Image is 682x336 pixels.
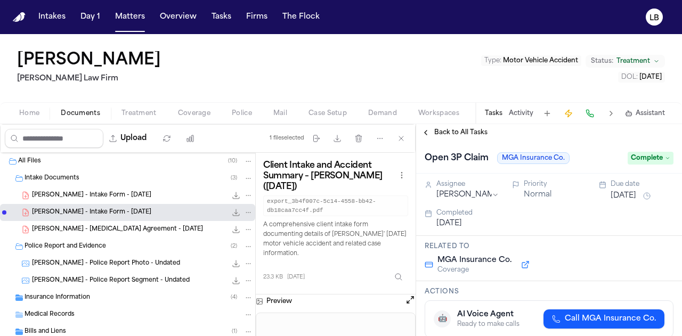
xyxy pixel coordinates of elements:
[263,273,283,281] span: 23.3 KB
[32,259,180,268] span: [PERSON_NAME] - Police Report Photo - Undated
[405,294,416,308] button: Open preview
[228,158,237,164] span: ( 10 )
[524,190,551,200] button: Normal
[368,109,397,118] span: Demand
[242,7,272,27] button: Firms
[17,51,161,70] button: Edit matter name
[437,255,511,266] span: MGA Insurance Co.
[636,109,665,118] span: Assistant
[17,51,161,70] h1: [PERSON_NAME]
[628,152,673,165] span: Complete
[25,242,106,251] span: Police Report and Evidence
[457,320,519,329] div: Ready to make calls
[485,109,502,118] button: Tasks
[18,157,41,166] span: All Files
[416,128,493,137] button: Back to All Tasks
[540,106,555,121] button: Add Task
[565,314,656,324] span: Call MGA Insurance Co.
[436,180,499,189] div: Assignee
[270,135,304,142] div: 1 file selected
[418,109,459,118] span: Workspaces
[586,55,665,68] button: Change status from Treatment
[621,74,638,80] span: DOL :
[481,55,581,66] button: Edit Type: Motor Vehicle Accident
[231,275,241,286] button: Download J. Richards - Police Report Segment - Undated
[561,106,576,121] button: Create Immediate Task
[625,109,665,118] button: Assistant
[543,309,664,329] button: Call MGA Insurance Co.
[231,294,237,300] span: ( 4 )
[425,242,673,251] h3: Related to
[32,191,151,200] span: [PERSON_NAME] - Intake Form - [DATE]
[434,128,488,137] span: Back to All Tasks
[611,180,673,189] div: Due date
[231,207,241,218] button: Download J. Richards - Intake Form - 7.16.25
[13,12,26,22] img: Finch Logo
[231,175,237,181] span: ( 3 )
[231,190,241,201] button: Download J. Richards - Intake Form - 7.16.25
[278,7,324,27] button: The Flock
[25,310,75,319] span: Medical Records
[591,57,613,65] span: Status:
[25,174,79,183] span: Intake Documents
[76,7,104,27] button: Day 1
[32,276,190,285] span: [PERSON_NAME] - Police Report Segment - Undated
[524,180,587,189] div: Priority
[425,288,673,296] h3: Actions
[178,109,210,118] span: Coverage
[497,152,570,164] span: MGA Insurance Co.
[503,58,578,64] span: Motor Vehicle Accident
[231,224,241,235] button: Download J. Richards - Retainer Agreement - 7.16.25
[121,109,157,118] span: Treatment
[103,129,153,148] button: Upload
[232,329,237,334] span: ( 1 )
[649,14,659,22] text: LB
[437,266,511,274] span: Coverage
[61,109,100,118] span: Documents
[405,294,416,305] button: Open preview
[207,7,236,27] button: Tasks
[308,109,347,118] span: Case Setup
[436,209,673,217] div: Completed
[263,220,408,259] p: A comprehensive client intake form documenting details of [PERSON_NAME]' [DATE] motor vehicle acc...
[25,293,90,302] span: Insurance Information
[263,160,395,192] h3: Client Intake and Accident Summary – [PERSON_NAME] ([DATE])
[640,190,653,202] button: Snooze task
[17,72,165,85] h2: [PERSON_NAME] Law Firm
[231,258,241,269] button: Download J. Richards - Police Report Photo - Undated
[232,109,252,118] span: Police
[5,129,103,148] input: Search files
[273,109,287,118] span: Mail
[618,72,665,83] button: Edit DOL: 2025-07-02
[156,7,201,27] button: Overview
[582,106,597,121] button: Make a Call
[389,267,408,286] button: Inspect
[32,208,151,217] span: [PERSON_NAME] - Intake Form - [DATE]
[13,12,26,22] a: Home
[32,225,203,234] span: [PERSON_NAME] - [MEDICAL_DATA] Agreement - [DATE]
[616,57,650,65] span: Treatment
[436,218,462,229] button: [DATE]
[509,109,533,118] button: Activity
[19,109,39,118] span: Home
[266,297,292,306] h3: Preview
[287,273,305,281] span: [DATE]
[611,191,636,201] button: [DATE]
[34,7,70,27] button: Intakes
[111,7,149,27] button: Matters
[420,150,493,167] h1: Open 3P Claim
[639,74,662,80] span: [DATE]
[484,58,501,64] span: Type :
[457,309,519,320] div: AI Voice Agent
[231,243,237,249] span: ( 2 )
[438,314,447,324] span: 🤖
[263,195,408,216] code: export_3b4f007c-5c14-4558-bb42-db18caa7cc4f.pdf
